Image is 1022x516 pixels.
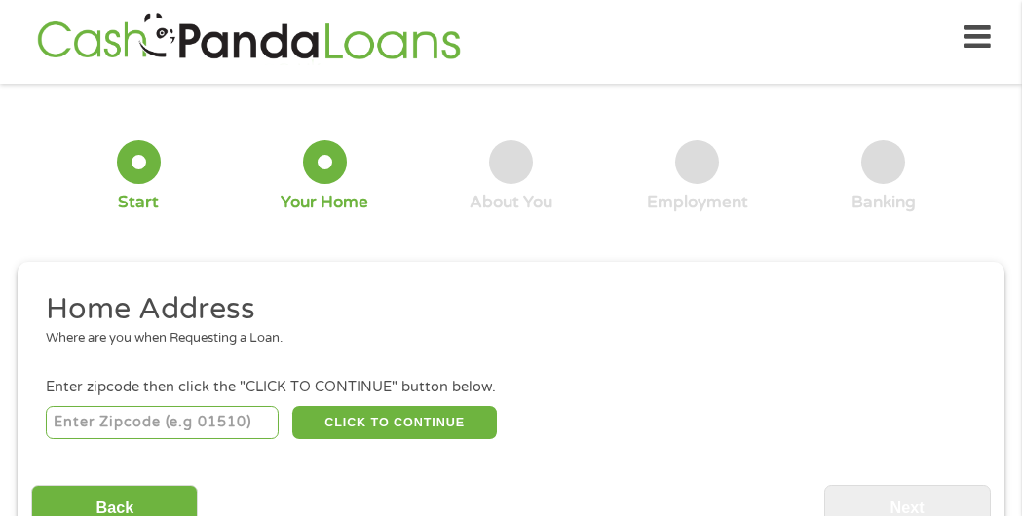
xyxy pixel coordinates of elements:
div: Your Home [281,192,368,213]
div: Enter zipcode then click the "CLICK TO CONTINUE" button below. [46,377,976,398]
button: CLICK TO CONTINUE [292,406,497,439]
img: GetLoanNow Logo [31,10,466,65]
input: Enter Zipcode (e.g 01510) [46,406,279,439]
div: About You [470,192,552,213]
h2: Home Address [46,290,963,329]
div: Banking [852,192,916,213]
div: Where are you when Requesting a Loan. [46,329,963,349]
div: Start [118,192,159,213]
div: Employment [647,192,748,213]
